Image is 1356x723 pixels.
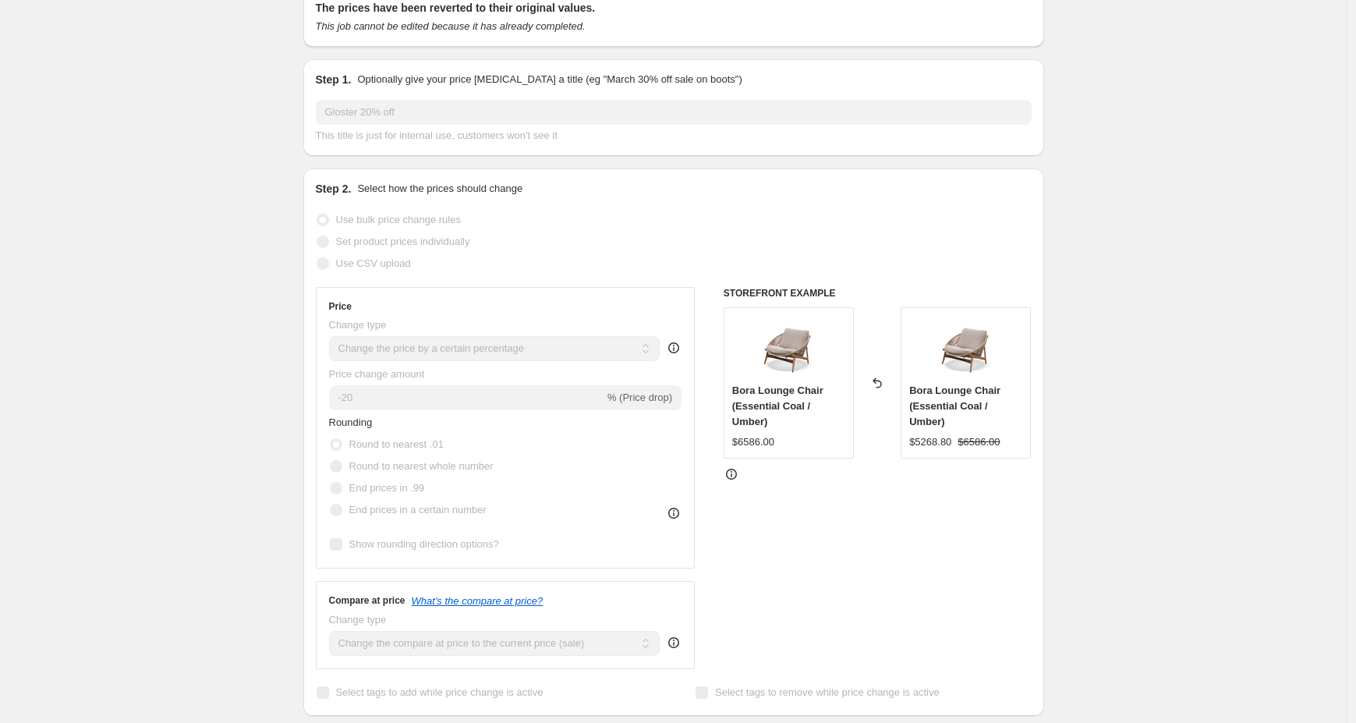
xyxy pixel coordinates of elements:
span: % (Price drop) [607,392,672,403]
p: Select how the prices should change [357,181,522,197]
h3: Compare at price [329,594,405,607]
span: Use bulk price change rules [336,214,461,225]
h2: Step 2. [316,181,352,197]
span: End prices in a certain number [349,504,487,516]
span: Change type [329,319,387,331]
div: $6586.00 [732,434,774,450]
h2: Step 1. [316,72,352,87]
span: This title is just for internal use, customers won't see it [316,129,558,141]
span: End prices in .99 [349,482,425,494]
input: 30% off holiday sale [316,100,1032,125]
input: -15 [329,385,604,410]
p: Optionally give your price [MEDICAL_DATA] a title (eg "March 30% off sale on boots") [357,72,742,87]
span: Rounding [329,416,373,428]
div: $5268.80 [909,434,951,450]
span: Select tags to remove while price change is active [715,686,940,698]
div: help [666,340,682,356]
span: Set product prices individually [336,236,470,247]
span: Use CSV upload [336,257,411,269]
span: Show rounding direction options? [349,538,499,550]
img: bora-lounge-chair-sorrel-essential-flax_80x.jpg [935,316,997,378]
h6: STOREFRONT EXAMPLE [724,287,1032,299]
span: Bora Lounge Chair (Essential Coal / Umber) [732,385,823,427]
button: What's the compare at price? [412,595,543,607]
strike: $6586.00 [958,434,1000,450]
h3: Price [329,300,352,313]
span: Change type [329,614,387,626]
span: Price change amount [329,368,425,380]
span: Select tags to add while price change is active [336,686,543,698]
span: Round to nearest .01 [349,438,444,450]
i: This job cannot be edited because it has already completed. [316,20,586,32]
div: help [666,635,682,650]
span: Bora Lounge Chair (Essential Coal / Umber) [909,385,1000,427]
img: bora-lounge-chair-sorrel-essential-flax_80x.jpg [757,316,820,378]
span: Round to nearest whole number [349,460,494,472]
